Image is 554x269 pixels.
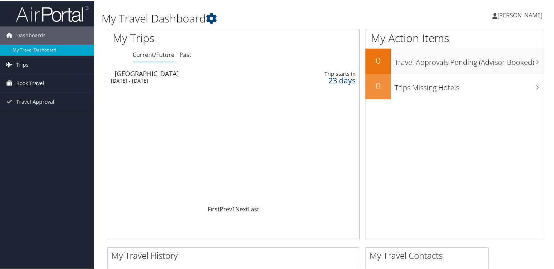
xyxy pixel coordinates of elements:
[394,53,544,67] h3: Travel Approvals Pending (Advisor Booked)
[115,70,279,76] div: [GEOGRAPHIC_DATA]
[365,54,391,66] h2: 0
[365,30,544,45] h1: My Action Items
[16,5,88,22] img: airportal-logo.png
[232,204,235,212] a: 1
[394,78,544,92] h3: Trips Missing Hotels
[102,10,400,25] h1: My Travel Dashboard
[16,26,46,44] span: Dashboards
[179,50,191,58] a: Past
[497,11,542,18] span: [PERSON_NAME]
[492,4,550,25] a: [PERSON_NAME]
[304,70,356,76] div: Trip starts in
[369,249,488,261] h2: My Travel Contacts
[133,50,174,58] a: Current/Future
[235,204,248,212] a: Next
[111,77,276,83] div: [DATE] - [DATE]
[365,73,544,99] a: 0Trips Missing Hotels
[304,76,356,83] div: 23 days
[111,249,359,261] h2: My Travel History
[220,204,232,212] a: Prev
[16,92,54,110] span: Travel Approval
[16,74,44,92] span: Book Travel
[113,30,249,45] h1: My Trips
[365,79,391,91] h2: 0
[16,55,29,73] span: Trips
[365,48,544,73] a: 0Travel Approvals Pending (Advisor Booked)
[248,204,259,212] a: Last
[208,204,220,212] a: First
